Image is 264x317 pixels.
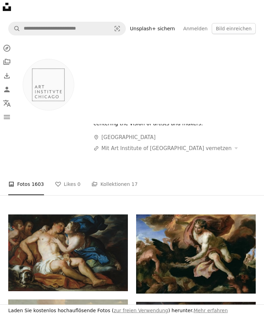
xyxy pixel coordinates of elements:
button: Bild einreichen [212,23,256,34]
a: Kollektionen 17 [91,173,137,195]
img: Avatar von Benutzer Art Institute of Chicago [23,59,74,110]
a: Unsplash+ sichern [126,23,179,34]
button: Visuelle Suche [109,22,125,35]
a: Ein nackter Mann reitet auf einem Adler durch den Himmel. [136,251,256,257]
button: Mit Art Institute of [GEOGRAPHIC_DATA] vernetzen [93,144,238,152]
h3: Laden Sie kostenlos hochauflösende Fotos ( ) herunter. [8,307,228,314]
span: 0 [77,180,80,188]
a: zur freien Verwendung [114,308,168,313]
img: Eine Frau tröstet einen verwundeten Mann. [8,214,128,291]
a: Eine Frau tröstet einen verwundeten Mann. [8,250,128,256]
a: Mehr erfahren [194,308,228,313]
button: Unsplash suchen [9,22,20,35]
form: Finden Sie Bildmaterial auf der ganzen Webseite [8,22,126,35]
a: Likes 0 [55,173,81,195]
a: [GEOGRAPHIC_DATA] [93,134,156,140]
a: Anmelden [179,23,212,34]
img: Ein nackter Mann reitet auf einem Adler durch den Himmel. [136,214,256,294]
span: 17 [131,180,137,188]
